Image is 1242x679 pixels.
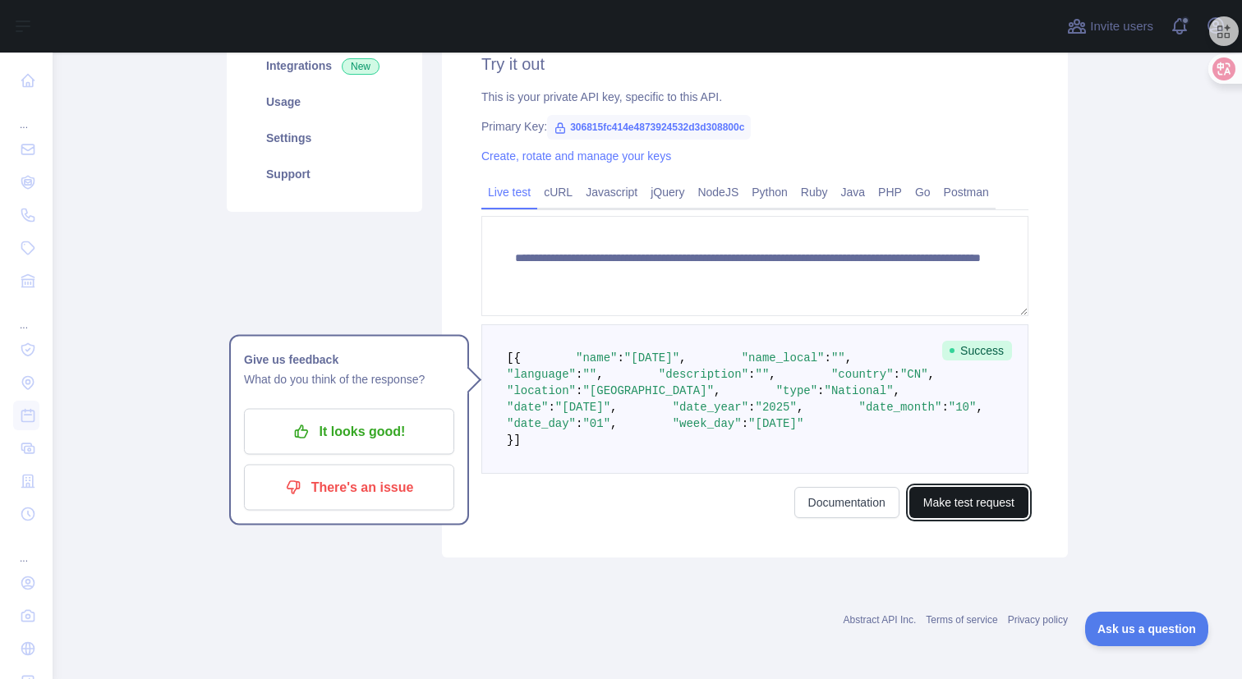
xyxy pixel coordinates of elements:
[673,417,742,430] span: "week_day"
[576,368,582,381] span: :
[1064,13,1157,39] button: Invite users
[537,179,579,205] a: cURL
[481,149,671,163] a: Create, rotate and manage your keys
[576,351,617,365] span: "name"
[246,120,402,156] a: Settings
[582,384,714,397] span: "[GEOGRAPHIC_DATA]"
[748,401,755,414] span: :
[894,368,900,381] span: :
[794,179,835,205] a: Ruby
[679,351,686,365] span: ,
[13,299,39,332] div: ...
[1085,612,1209,646] iframe: Toggle Customer Support
[776,384,817,397] span: "type"
[610,401,617,414] span: ,
[246,48,402,84] a: Integrations New
[742,417,748,430] span: :
[246,156,402,192] a: Support
[872,179,908,205] a: PHP
[342,58,379,75] span: New
[976,401,982,414] span: ,
[548,401,554,414] span: :
[13,99,39,131] div: ...
[844,614,917,626] a: Abstract API Inc.
[797,401,803,414] span: ,
[941,401,948,414] span: :
[481,53,1028,76] h2: Try it out
[481,89,1028,105] div: This is your private API key, specific to this API.
[624,351,679,365] span: "[DATE]"
[937,179,996,205] a: Postman
[825,384,894,397] span: "National"
[507,417,576,430] span: "date_day"
[244,369,454,389] p: What do you think of the response?
[755,368,769,381] span: ""
[831,351,845,365] span: ""
[845,351,852,365] span: ,
[481,179,537,205] a: Live test
[859,401,942,414] span: "date_month"
[825,351,831,365] span: :
[246,84,402,120] a: Usage
[513,434,520,447] span: ]
[13,532,39,565] div: ...
[555,401,610,414] span: "[DATE]"
[909,487,1028,518] button: Make test request
[942,341,1012,360] span: Success
[817,384,824,397] span: :
[244,350,454,369] h1: Give us feedback
[596,368,603,381] span: ,
[507,434,513,447] span: }
[748,417,803,430] span: "[DATE]"
[748,368,755,381] span: :
[756,401,797,414] span: "2025"
[900,368,928,381] span: "CN"
[579,179,644,205] a: Javascript
[547,115,751,140] span: 306815fc414e4873924532d3d308800c
[582,417,610,430] span: "01"
[691,179,745,205] a: NodeJS
[513,351,520,365] span: {
[507,368,576,381] span: "language"
[769,368,775,381] span: ,
[926,614,997,626] a: Terms of service
[1008,614,1068,626] a: Privacy policy
[582,368,596,381] span: ""
[673,401,748,414] span: "date_year"
[610,417,617,430] span: ,
[928,368,935,381] span: ,
[908,179,937,205] a: Go
[894,384,900,397] span: ,
[742,351,825,365] span: "name_local"
[659,368,748,381] span: "description"
[794,487,899,518] a: Documentation
[835,179,872,205] a: Java
[507,351,513,365] span: [
[481,118,1028,135] div: Primary Key:
[1090,17,1153,36] span: Invite users
[745,179,794,205] a: Python
[576,384,582,397] span: :
[617,351,623,365] span: :
[507,384,576,397] span: "location"
[644,179,691,205] a: jQuery
[507,401,548,414] span: "date"
[949,401,977,414] span: "10"
[714,384,720,397] span: ,
[831,368,894,381] span: "country"
[576,417,582,430] span: :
